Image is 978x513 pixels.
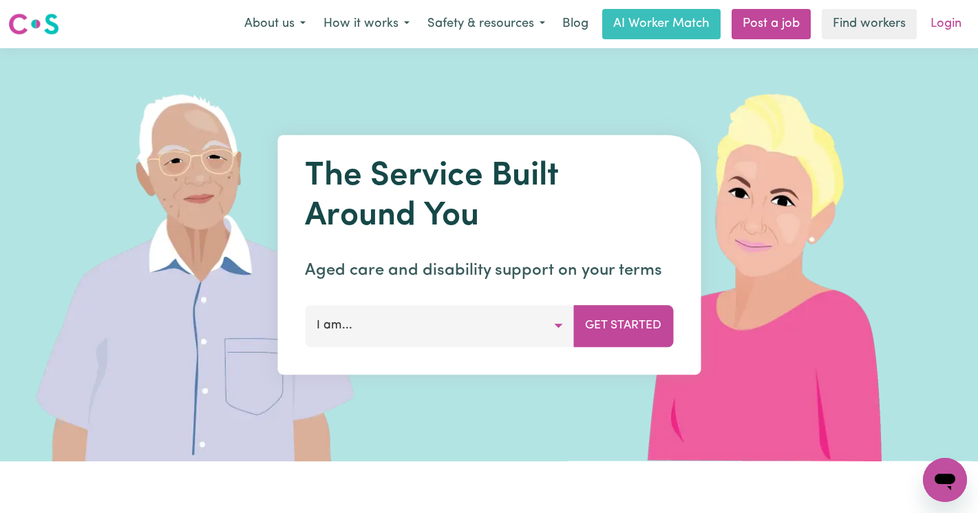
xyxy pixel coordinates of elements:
[235,10,315,39] button: About us
[305,305,574,346] button: I am...
[8,8,59,40] a: Careseekers logo
[602,9,721,39] a: AI Worker Match
[418,10,554,39] button: Safety & resources
[315,10,418,39] button: How it works
[732,9,811,39] a: Post a job
[554,9,597,39] a: Blog
[923,458,967,502] iframe: Button to launch messaging window
[8,12,59,36] img: Careseekers logo
[573,305,673,346] button: Get Started
[822,9,917,39] a: Find workers
[922,9,970,39] a: Login
[305,258,673,283] p: Aged care and disability support on your terms
[305,157,673,236] h1: The Service Built Around You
